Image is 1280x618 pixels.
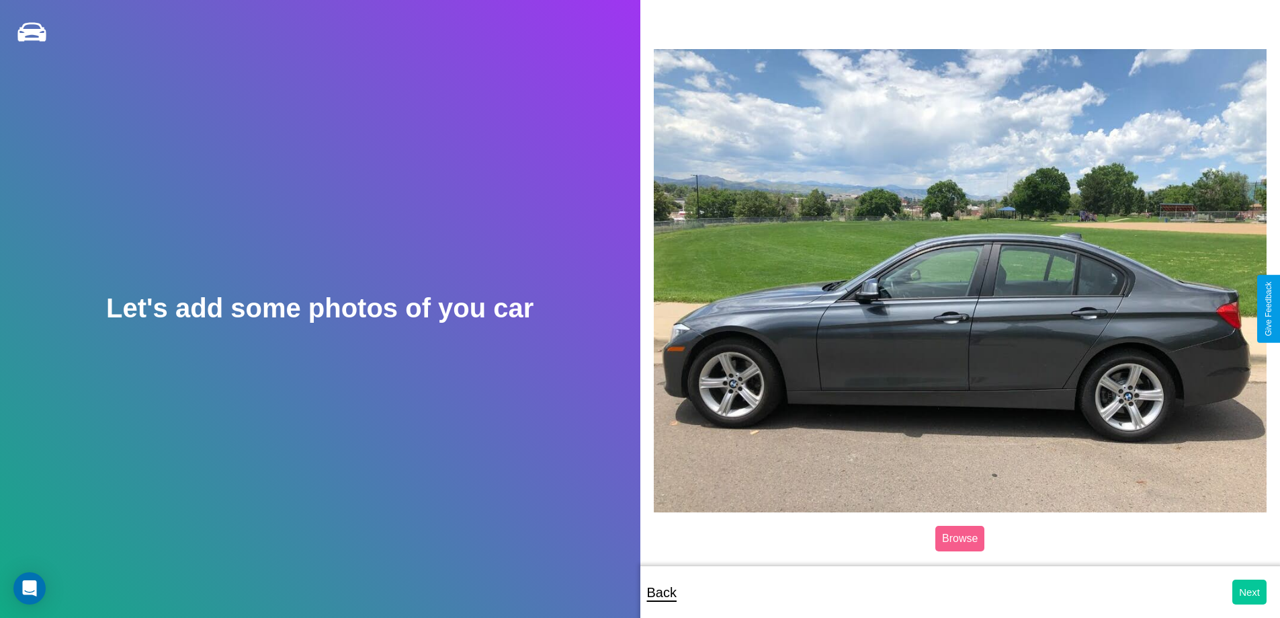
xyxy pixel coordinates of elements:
[647,580,677,605] p: Back
[935,526,984,551] label: Browse
[106,293,534,323] h2: Let's add some photos of you car
[13,572,46,605] div: Open Intercom Messenger
[1264,282,1273,336] div: Give Feedback
[654,49,1267,512] img: posted
[1232,580,1267,605] button: Next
